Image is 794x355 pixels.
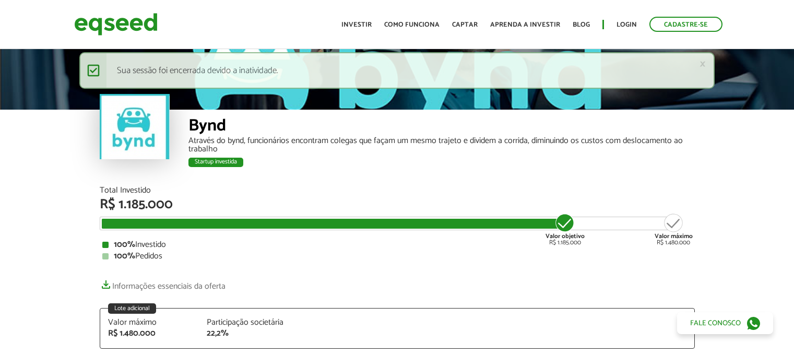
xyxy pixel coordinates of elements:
[677,312,773,334] a: Fale conosco
[114,238,135,252] strong: 100%
[384,21,440,28] a: Como funciona
[655,231,693,241] strong: Valor máximo
[573,21,590,28] a: Blog
[100,186,695,195] div: Total Investido
[452,21,478,28] a: Captar
[114,249,135,263] strong: 100%
[188,137,695,153] div: Através do bynd, funcionários encontram colegas que façam um mesmo trajeto e dividem a corrida, d...
[102,252,692,261] div: Pedidos
[100,198,695,211] div: R$ 1.185.000
[546,212,585,246] div: R$ 1.185.000
[102,241,692,249] div: Investido
[79,52,715,89] div: Sua sessão foi encerrada devido a inatividade.
[108,318,192,327] div: Valor máximo
[649,17,722,32] a: Cadastre-se
[207,318,290,327] div: Participação societária
[490,21,560,28] a: Aprenda a investir
[700,58,706,69] a: ×
[108,329,192,338] div: R$ 1.480.000
[617,21,637,28] a: Login
[655,212,693,246] div: R$ 1.480.000
[188,117,695,137] div: Bynd
[546,231,585,241] strong: Valor objetivo
[341,21,372,28] a: Investir
[188,158,243,167] div: Startup investida
[108,303,156,314] div: Lote adicional
[207,329,290,338] div: 22,2%
[74,10,158,38] img: EqSeed
[100,276,226,291] a: Informações essenciais da oferta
